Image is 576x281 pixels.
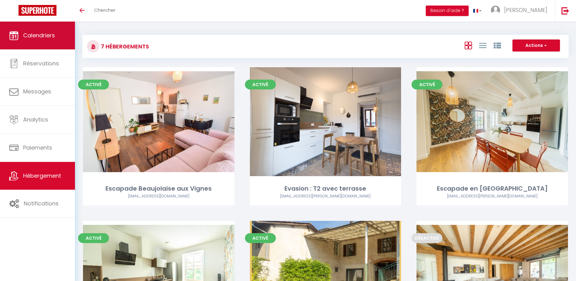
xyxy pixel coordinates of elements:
[83,184,234,193] div: Escapade Beaujolaise aux Vignes
[245,80,276,89] span: Activé
[416,184,568,193] div: Escapade en [GEOGRAPHIC_DATA]
[412,233,442,243] span: Désactivé
[465,40,472,50] a: Vue en Box
[512,39,560,52] button: Actions
[78,80,109,89] span: Activé
[24,200,59,207] span: Notifications
[83,193,234,199] div: Airbnb
[479,40,487,50] a: Vue en Liste
[23,172,61,180] span: Hébergement
[250,193,401,199] div: Airbnb
[250,184,401,193] div: Evasion : T2 avec terrasse
[412,80,442,89] span: Activé
[23,144,52,151] span: Paiements
[19,5,56,16] img: Super Booking
[245,233,276,243] span: Activé
[494,40,501,50] a: Vue par Groupe
[94,7,115,13] span: Chercher
[23,88,51,95] span: Messages
[23,60,59,67] span: Réservations
[23,31,55,39] span: Calendriers
[504,6,547,14] span: [PERSON_NAME]
[416,193,568,199] div: Airbnb
[23,116,48,123] span: Analytics
[491,6,500,15] img: ...
[78,233,109,243] span: Activé
[99,39,149,53] h3: 7 Hébergements
[561,7,569,14] img: logout
[426,6,469,16] button: Besoin d'aide ?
